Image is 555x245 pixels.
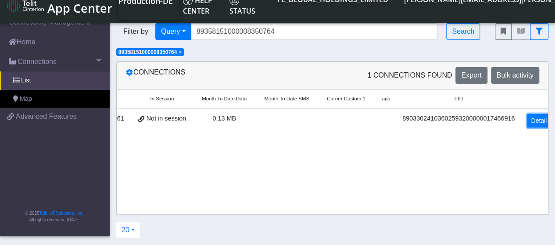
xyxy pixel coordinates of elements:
[446,23,480,40] button: Search
[497,71,534,79] span: Bulk activity
[20,94,32,104] span: Map
[179,49,182,55] span: ×
[461,71,481,79] span: Export
[150,95,174,103] span: In Session
[380,95,390,103] span: Tags
[495,23,548,40] div: fitlers menu
[21,76,31,85] span: List
[455,95,463,103] span: EID
[155,23,191,40] button: Query
[202,95,247,103] span: Month To Date Data
[491,67,539,84] button: Bulk activity
[367,70,452,81] span: 1 Connections found
[191,23,438,40] input: Search...
[119,67,333,84] div: Connections
[455,67,487,84] button: Export
[179,50,182,55] button: Close
[527,114,551,128] a: Detail
[327,95,365,103] span: Carrier Custom 1
[16,111,77,122] span: Advanced Features
[18,57,57,67] span: Connections
[116,222,140,238] button: 20
[401,114,516,124] div: 89033024103602593200000017466916
[264,95,309,103] span: Month To Date SMS
[118,49,177,55] span: 89358151000008350764
[116,26,155,37] span: Filter by
[147,114,186,124] span: Not in session
[212,115,236,122] span: 0.13 MB
[39,211,83,216] a: Telit IoT Solutions, Inc.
